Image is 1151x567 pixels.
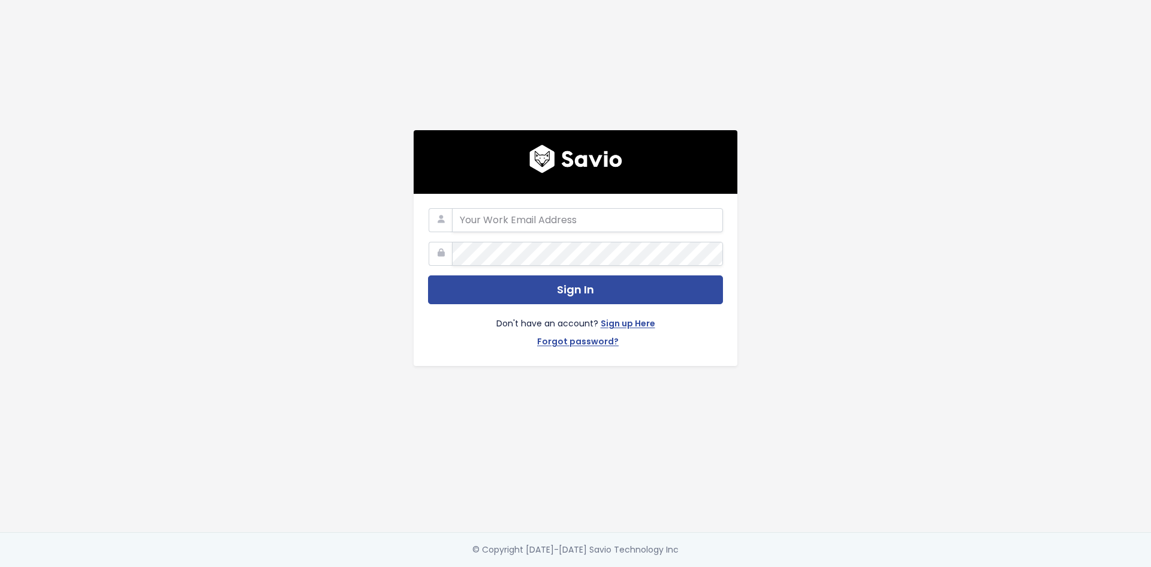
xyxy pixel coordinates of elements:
[472,542,679,557] div: © Copyright [DATE]-[DATE] Savio Technology Inc
[537,334,619,352] a: Forgot password?
[529,145,622,173] img: logo600x187.a314fd40982d.png
[601,316,655,334] a: Sign up Here
[428,275,723,305] button: Sign In
[428,304,723,351] div: Don't have an account?
[452,208,723,232] input: Your Work Email Address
